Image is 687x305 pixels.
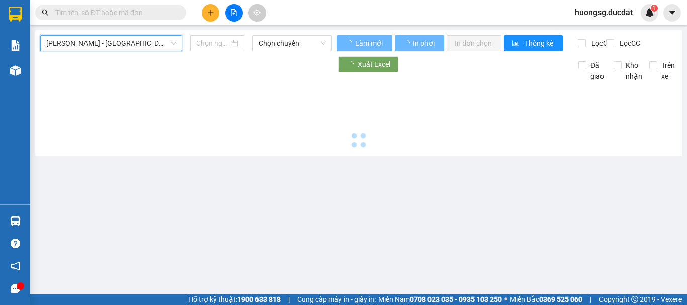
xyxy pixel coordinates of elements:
[567,6,641,19] span: huongsg.ducdat
[11,239,20,248] span: question-circle
[525,38,555,49] span: Thống kê
[651,5,658,12] sup: 1
[237,295,281,303] strong: 1900 633 818
[395,35,444,51] button: In phơi
[403,40,411,47] span: loading
[645,8,654,17] img: icon-new-feature
[188,294,281,305] span: Hỗ trợ kỹ thuật:
[668,8,677,17] span: caret-down
[663,4,681,22] button: caret-down
[259,36,326,51] span: Chọn chuyến
[196,38,229,49] input: Chọn ngày
[622,60,646,82] span: Kho nhận
[55,7,174,18] input: Tìm tên, số ĐT hoặc mã đơn
[248,4,266,22] button: aim
[587,38,614,49] span: Lọc CR
[413,38,436,49] span: In phơi
[504,35,563,51] button: bar-chartThống kê
[11,261,20,271] span: notification
[539,295,582,303] strong: 0369 525 060
[46,36,176,51] span: Gia Lai - Sài Gòn (XE TẢI)
[616,38,642,49] span: Lọc CC
[337,35,392,51] button: Làm mới
[10,40,21,51] img: solution-icon
[410,295,502,303] strong: 0708 023 035 - 0935 103 250
[207,9,214,16] span: plus
[10,65,21,76] img: warehouse-icon
[590,294,591,305] span: |
[253,9,261,16] span: aim
[345,40,354,47] span: loading
[447,35,501,51] button: In đơn chọn
[42,9,49,16] span: search
[355,38,384,49] span: Làm mới
[657,60,679,82] span: Trên xe
[230,9,237,16] span: file-add
[338,56,398,72] button: Xuất Excel
[297,294,376,305] span: Cung cấp máy in - giấy in:
[202,4,219,22] button: plus
[11,284,20,293] span: message
[378,294,502,305] span: Miền Nam
[510,294,582,305] span: Miền Bắc
[504,297,507,301] span: ⚪️
[652,5,656,12] span: 1
[586,60,608,82] span: Đã giao
[631,296,638,303] span: copyright
[10,216,21,226] img: warehouse-icon
[512,40,521,48] span: bar-chart
[288,294,290,305] span: |
[9,7,22,22] img: logo-vxr
[225,4,243,22] button: file-add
